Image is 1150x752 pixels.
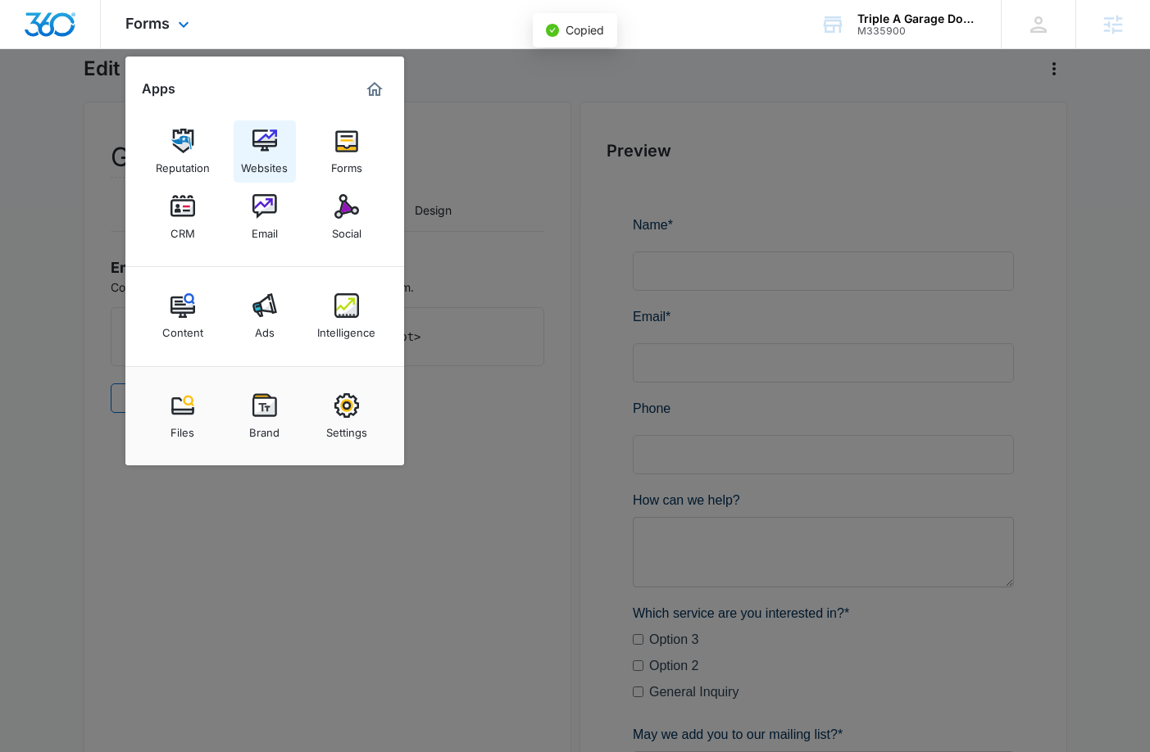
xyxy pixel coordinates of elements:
[152,186,214,248] a: CRM
[152,285,214,347] a: Content
[142,81,175,97] h2: Apps
[857,12,977,25] div: account name
[316,120,378,183] a: Forms
[316,186,378,248] a: Social
[11,607,52,621] span: Submit
[566,23,604,37] span: Copied
[241,153,288,174] div: Websites
[16,415,66,434] label: Option 3
[546,24,559,37] span: check-circle
[170,219,195,240] div: CRM
[255,318,275,339] div: Ads
[249,418,280,439] div: Brand
[326,418,367,439] div: Settings
[170,418,194,439] div: Files
[125,15,170,32] span: Forms
[361,76,388,102] a: Marketing 360® Dashboard
[316,285,378,347] a: Intelligence
[234,120,296,183] a: Websites
[252,219,278,240] div: Email
[156,153,210,174] div: Reputation
[234,385,296,447] a: Brand
[152,385,214,447] a: Files
[857,25,977,37] div: account id
[234,186,296,248] a: Email
[331,153,362,174] div: Forms
[16,467,106,487] label: General Inquiry
[332,219,361,240] div: Social
[317,318,375,339] div: Intelligence
[234,285,296,347] a: Ads
[16,441,66,460] label: Option 2
[316,385,378,447] a: Settings
[162,318,203,339] div: Content
[152,120,214,183] a: Reputation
